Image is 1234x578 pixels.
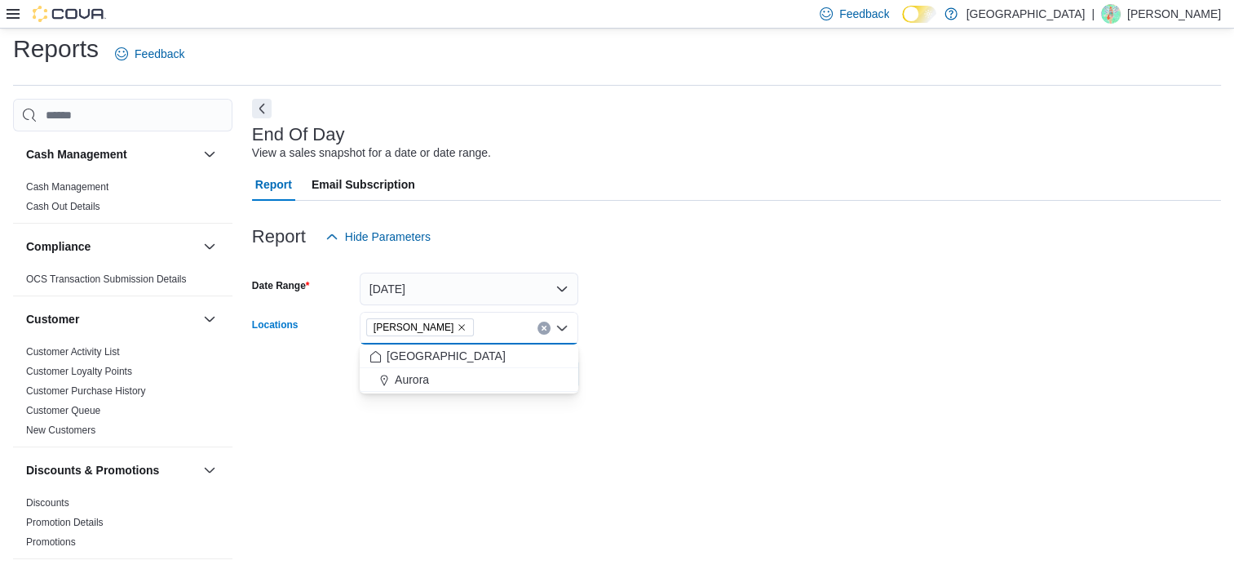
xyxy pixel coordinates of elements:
[200,144,219,164] button: Cash Management
[26,425,95,436] a: New Customers
[902,6,936,23] input: Dark Mode
[26,345,120,358] span: Customer Activity List
[252,318,299,331] label: Locations
[26,385,146,397] a: Customer Purchase History
[26,180,108,193] span: Cash Management
[108,38,191,70] a: Feedback
[13,493,232,558] div: Discounts & Promotions
[26,273,187,286] span: OCS Transaction Submission Details
[252,125,345,144] h3: End Of Day
[360,368,578,392] button: Aurora
[966,4,1085,24] p: [GEOGRAPHIC_DATA]
[200,460,219,480] button: Discounts & Promotions
[839,6,889,22] span: Feedback
[319,220,437,253] button: Hide Parameters
[26,200,100,213] span: Cash Out Details
[374,319,454,336] span: [PERSON_NAME]
[26,405,100,416] a: Customer Queue
[1101,4,1121,24] div: Natalie Frost
[387,348,506,364] span: [GEOGRAPHIC_DATA]
[26,385,146,398] span: Customer Purchase History
[26,181,108,193] a: Cash Management
[26,201,100,212] a: Cash Out Details
[366,318,475,336] span: Aurora Cannabis
[537,322,551,335] button: Clear input
[555,322,568,335] button: Close list of options
[255,168,292,201] span: Report
[26,311,197,327] button: Customer
[26,517,104,528] a: Promotion Details
[135,46,184,62] span: Feedback
[457,322,467,332] button: Remove Aurora Cannabis from selection in this group
[360,345,578,392] div: Choose from the following options
[26,536,76,549] span: Promotions
[26,536,76,548] a: Promotions
[26,496,69,509] span: Discounts
[252,99,272,118] button: Next
[360,273,578,305] button: [DATE]
[26,462,197,478] button: Discounts & Promotions
[252,227,306,247] h3: Report
[252,279,310,292] label: Date Range
[26,365,132,378] span: Customer Loyalty Points
[200,309,219,329] button: Customer
[395,371,429,388] span: Aurora
[13,269,232,296] div: Compliance
[26,311,79,327] h3: Customer
[1091,4,1095,24] p: |
[26,238,197,255] button: Compliance
[26,404,100,417] span: Customer Queue
[26,146,197,162] button: Cash Management
[26,238,91,255] h3: Compliance
[13,177,232,223] div: Cash Management
[13,33,99,65] h1: Reports
[252,144,491,162] div: View a sales snapshot for a date or date range.
[26,146,127,162] h3: Cash Management
[26,497,69,509] a: Discounts
[345,229,431,245] span: Hide Parameters
[902,23,903,24] span: Dark Mode
[26,346,120,358] a: Customer Activity List
[26,462,159,478] h3: Discounts & Promotions
[312,168,415,201] span: Email Subscription
[26,424,95,437] span: New Customers
[26,516,104,529] span: Promotion Details
[1127,4,1221,24] p: [PERSON_NAME]
[360,345,578,368] button: [GEOGRAPHIC_DATA]
[200,237,219,256] button: Compliance
[26,366,132,377] a: Customer Loyalty Points
[13,342,232,447] div: Customer
[33,6,106,22] img: Cova
[26,273,187,285] a: OCS Transaction Submission Details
